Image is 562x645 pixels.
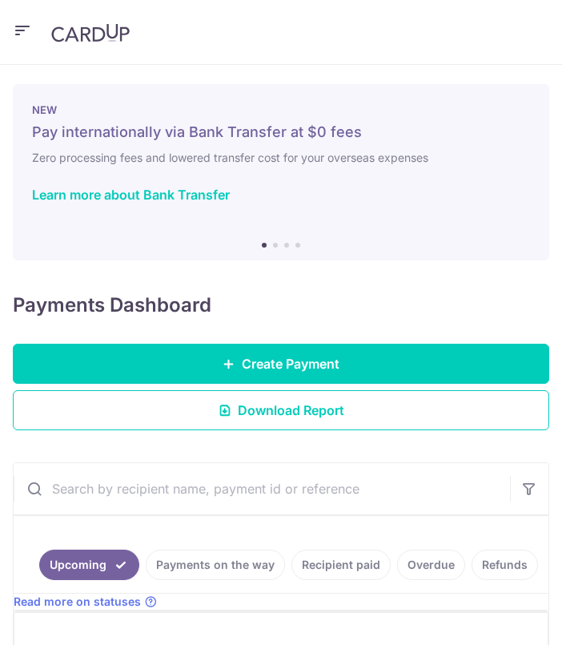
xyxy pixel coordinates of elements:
[13,390,549,430] a: Download Report
[238,401,344,420] span: Download Report
[32,103,530,116] p: NEW
[14,463,510,514] input: Search by recipient name, payment id or reference
[14,594,157,610] a: Read more on statuses
[472,550,538,580] a: Refunds
[461,597,546,637] iframe: Opens a widget where you can find more information
[397,550,465,580] a: Overdue
[291,550,391,580] a: Recipient paid
[32,148,530,167] h6: Zero processing fees and lowered transfer cost for your overseas expenses
[39,550,139,580] a: Upcoming
[242,354,339,373] span: Create Payment
[14,594,141,610] span: Read more on statuses
[32,187,230,203] a: Learn more about Bank Transfer
[51,23,130,42] img: CardUp
[32,123,530,142] h5: Pay internationally via Bank Transfer at $0 fees
[13,292,211,318] h4: Payments Dashboard
[146,550,285,580] a: Payments on the way
[13,344,549,384] a: Create Payment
